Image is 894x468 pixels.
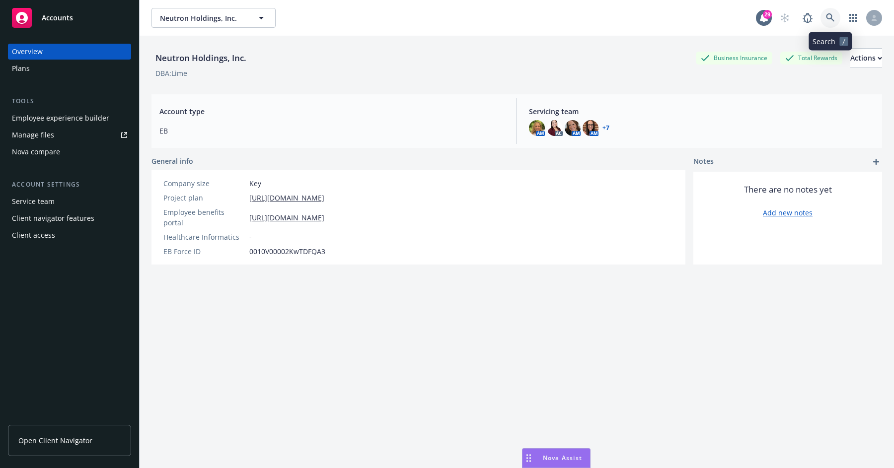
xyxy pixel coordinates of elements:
a: Client access [8,227,131,243]
a: Plans [8,61,131,76]
a: Report a Bug [798,8,818,28]
div: Manage files [12,127,54,143]
div: Actions [850,49,882,67]
img: photo [547,120,563,136]
a: Search [820,8,840,28]
div: EB Force ID [163,246,245,257]
button: Actions [850,48,882,68]
div: Tools [8,96,131,106]
a: Client navigator features [8,210,131,226]
span: EB [159,126,505,136]
span: 0010V00002KwTDFQA3 [249,246,325,257]
img: photo [529,120,545,136]
a: Nova compare [8,144,131,160]
div: Company size [163,178,245,189]
a: Accounts [8,4,131,32]
div: Overview [12,44,43,60]
span: Key [249,178,261,189]
span: Open Client Navigator [18,435,92,446]
div: Drag to move [522,449,535,468]
a: Switch app [843,8,863,28]
button: Neutron Holdings, Inc. [151,8,276,28]
a: Add new notes [763,207,813,218]
span: General info [151,156,193,166]
span: Neutron Holdings, Inc. [160,13,246,23]
img: photo [565,120,581,136]
div: Client navigator features [12,210,94,226]
div: Project plan [163,193,245,203]
span: Accounts [42,14,73,22]
span: - [249,232,252,242]
a: Start snowing [775,8,795,28]
div: Total Rewards [780,52,842,64]
div: Healthcare Informatics [163,232,245,242]
a: Overview [8,44,131,60]
img: photo [583,120,598,136]
div: Employee benefits portal [163,207,245,228]
div: Plans [12,61,30,76]
div: 29 [763,10,772,19]
div: Neutron Holdings, Inc. [151,52,250,65]
span: Nova Assist [543,454,582,462]
div: Service team [12,194,55,209]
a: Service team [8,194,131,209]
div: DBA: Lime [155,68,187,78]
a: Manage files [8,127,131,143]
div: Employee experience builder [12,110,109,126]
div: Nova compare [12,144,60,160]
span: Servicing team [529,106,874,117]
button: Nova Assist [522,448,591,468]
span: Account type [159,106,505,117]
a: Employee experience builder [8,110,131,126]
div: Business Insurance [696,52,772,64]
a: [URL][DOMAIN_NAME] [249,212,324,223]
a: add [870,156,882,168]
div: Client access [12,227,55,243]
span: Notes [693,156,714,168]
div: Account settings [8,180,131,190]
a: [URL][DOMAIN_NAME] [249,193,324,203]
span: There are no notes yet [744,184,832,196]
a: +7 [602,125,609,131]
